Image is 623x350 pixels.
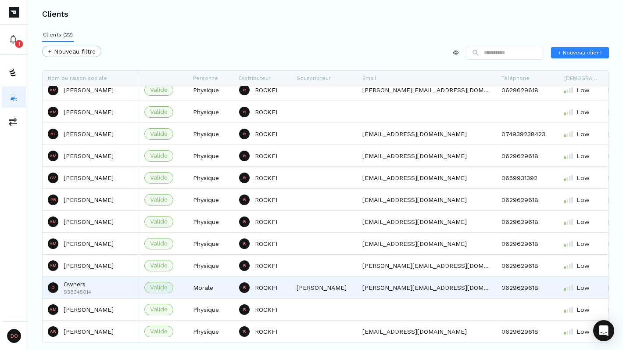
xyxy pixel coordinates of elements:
[64,130,114,138] a: [PERSON_NAME]
[576,130,590,138] span: Low
[357,321,496,342] div: [EMAIL_ADDRESS][DOMAIN_NAME]
[357,79,496,101] div: [PERSON_NAME][EMAIL_ADDRESS][DOMAIN_NAME]
[64,152,114,160] a: [PERSON_NAME]
[243,132,246,136] p: R
[2,62,26,83] button: funds
[564,75,598,81] span: [DEMOGRAPHIC_DATA]
[576,108,590,116] span: Low
[64,173,114,182] a: [PERSON_NAME]
[9,117,18,126] img: commissions
[50,198,56,202] p: PR
[150,129,168,138] span: Valide
[558,49,602,57] span: + Nouveau client
[51,285,55,290] p: O
[243,110,246,114] p: R
[150,283,168,292] span: Valide
[496,255,559,276] div: 0629629618
[188,255,234,276] div: Physique
[188,167,234,188] div: Physique
[243,220,246,224] p: R
[150,261,168,270] span: Valide
[18,40,20,47] p: 1
[188,101,234,123] div: Physique
[243,242,246,246] p: R
[150,239,168,248] span: Valide
[357,123,496,144] div: [EMAIL_ADDRESS][DOMAIN_NAME]
[593,320,614,341] div: Open Intercom Messenger
[188,277,234,298] div: Morale
[357,277,496,298] div: [PERSON_NAME][EMAIL_ADDRESS][DOMAIN_NAME]
[150,85,168,94] span: Valide
[50,154,57,158] p: AM
[576,86,590,94] span: Low
[255,130,277,138] p: ROCKFI
[576,261,590,270] span: Low
[496,233,559,254] div: 0629629618
[188,211,234,232] div: Physique
[48,75,107,81] span: Nom ou raison sociale
[150,305,168,314] span: Valide
[576,195,590,204] span: Low
[64,289,91,296] p: 938345014
[50,132,56,136] p: BL
[255,173,277,182] p: ROCKFI
[150,151,168,160] span: Valide
[193,75,218,81] span: Personne
[64,195,114,204] p: [PERSON_NAME]
[362,75,376,81] span: Email
[188,321,234,342] div: Physique
[188,189,234,210] div: Physique
[2,111,26,132] button: commissions
[496,167,559,188] div: 0659931392
[64,305,114,314] a: [PERSON_NAME]
[576,152,590,160] span: Low
[357,145,496,166] div: [EMAIL_ADDRESS][DOMAIN_NAME]
[42,10,68,18] h3: Clients
[64,217,114,226] a: [PERSON_NAME]
[64,86,114,94] p: [PERSON_NAME]
[357,167,496,188] div: [EMAIL_ADDRESS][DOMAIN_NAME]
[188,123,234,144] div: Physique
[243,154,246,158] p: R
[150,217,168,226] span: Valide
[42,28,74,42] button: Clients (22)
[243,285,246,290] p: R
[64,108,114,116] a: [PERSON_NAME]
[255,261,277,270] p: ROCKFI
[243,88,246,92] p: R
[291,277,357,298] div: [PERSON_NAME]
[576,327,590,336] span: Low
[496,277,559,298] div: 0629629618
[243,176,246,180] p: R
[255,239,277,248] p: ROCKFI
[576,173,590,182] span: Low
[496,145,559,166] div: 0629629618
[255,305,277,314] p: ROCKFI
[576,283,590,292] span: Low
[501,75,530,81] span: Téléphone
[43,31,73,39] p: Clients (22)
[2,29,26,50] button: 1
[551,47,609,58] button: + Nouveau client
[150,173,168,182] span: Valide
[64,239,114,248] a: [PERSON_NAME]
[576,305,590,314] span: Low
[150,107,168,116] span: Valide
[297,75,331,81] span: Souscripteur
[243,198,246,202] p: R
[243,307,246,312] p: R
[50,88,57,92] p: AM
[496,123,559,144] div: 074939238423
[239,75,271,81] span: Distributeur
[188,233,234,254] div: Physique
[64,327,114,336] a: [PERSON_NAME]
[9,7,19,18] img: Picto
[64,261,114,270] p: [PERSON_NAME]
